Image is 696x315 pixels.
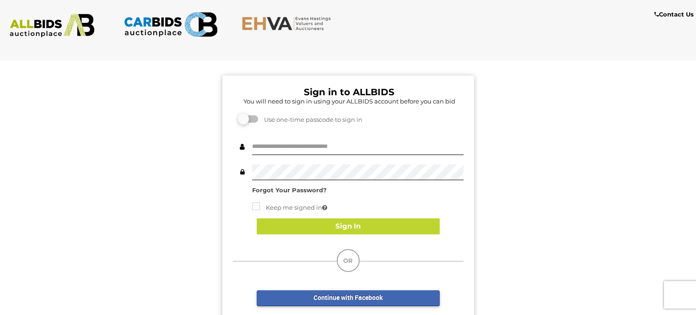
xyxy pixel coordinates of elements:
[124,9,218,40] img: CARBIDS.com.au
[5,14,99,38] img: ALLBIDS.com.au
[259,116,362,123] span: Use one-time passcode to sign in
[257,218,440,234] button: Sign In
[304,87,394,98] b: Sign in to ALLBIDS
[242,16,336,31] img: EHVA.com.au
[252,186,327,194] a: Forgot Your Password?
[337,249,360,272] div: OR
[654,11,694,18] b: Contact Us
[257,290,440,306] a: Continue with Facebook
[654,9,696,20] a: Contact Us
[252,202,327,213] label: Keep me signed in
[235,98,464,104] h5: You will need to sign in using your ALLBIDS account before you can bid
